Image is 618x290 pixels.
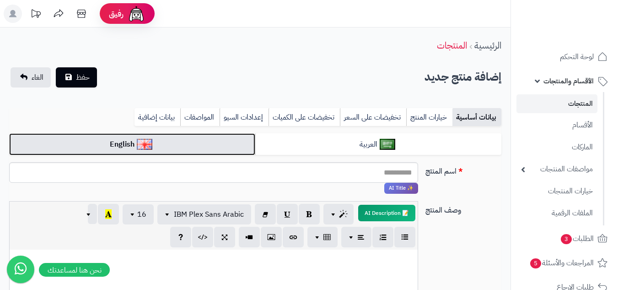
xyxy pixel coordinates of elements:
a: المنتجات [437,38,467,52]
button: 16 [123,204,154,224]
button: 📝 AI Description [358,205,415,221]
span: المراجعات والأسئلة [529,257,594,269]
a: الطلبات3 [516,228,613,250]
span: 3 [560,234,572,245]
img: logo-2.png [556,13,609,33]
a: الملفات الرقمية [516,203,597,223]
span: الأقسام والمنتجات [543,75,594,88]
img: English [137,139,153,150]
span: حفظ [76,72,90,83]
a: إعدادات السيو [220,108,269,126]
a: تخفيضات على السعر [340,108,406,126]
a: الماركات [516,137,597,157]
a: المواصفات [180,108,220,126]
a: خيارات المنتج [406,108,452,126]
img: العربية [380,139,396,150]
a: بيانات إضافية [134,108,180,126]
a: الأقسام [516,115,597,135]
a: المراجعات والأسئلة5 [516,252,613,274]
a: خيارات المنتجات [516,181,597,201]
button: IBM Plex Sans Arabic [157,204,251,224]
img: ai-face.png [127,5,145,23]
span: الغاء [32,72,43,83]
span: IBM Plex Sans Arabic [174,209,244,220]
a: لوحة التحكم [516,46,613,68]
h2: إضافة منتج جديد [425,68,501,87]
label: وصف المنتج [422,201,505,216]
a: تخفيضات على الكميات [269,108,340,126]
a: بيانات أساسية [452,108,501,126]
a: المنتجات [516,94,597,113]
span: انقر لاستخدام رفيقك الذكي [384,183,418,194]
a: الرئيسية [474,38,501,52]
span: 5 [530,258,542,269]
a: العربية [255,133,501,156]
span: لوحة التحكم [560,50,594,63]
span: 16 [137,209,146,220]
a: تحديثات المنصة [24,5,47,25]
label: اسم المنتج [422,162,505,177]
a: الغاء [11,67,51,88]
button: حفظ [56,67,97,88]
a: English [9,133,255,156]
span: رفيق [109,8,124,19]
span: الطلبات [560,232,594,245]
a: مواصفات المنتجات [516,159,597,179]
